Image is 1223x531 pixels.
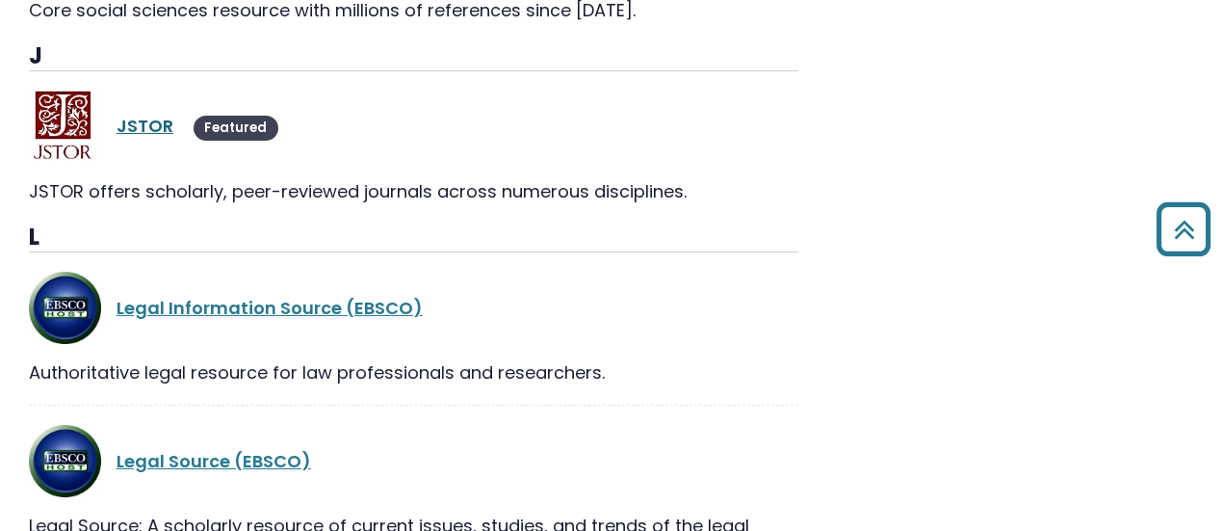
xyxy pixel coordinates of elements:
a: Back to Top [1149,211,1218,247]
h3: J [29,42,798,71]
h3: L [29,224,798,252]
a: Legal Information Source (EBSCO) [117,296,423,320]
div: JSTOR offers scholarly, peer-reviewed journals across numerous disciplines. [29,178,798,204]
a: JSTOR [117,114,173,138]
span: Featured [194,116,278,141]
div: Authoritative legal resource for law professionals and researchers. [29,359,798,385]
a: Legal Source (EBSCO) [117,449,311,473]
